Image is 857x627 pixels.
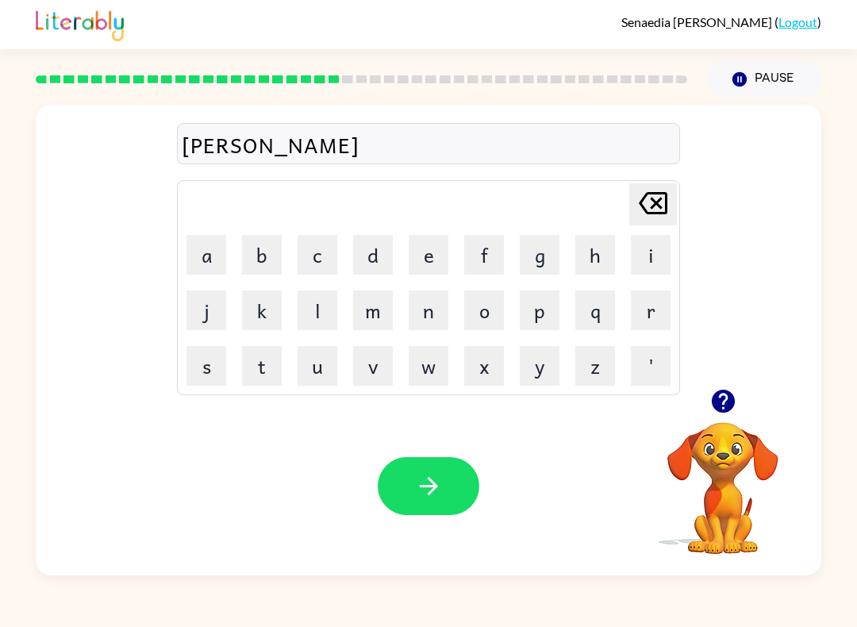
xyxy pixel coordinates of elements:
[186,235,226,275] button: a
[644,398,802,556] video: Your browser must support playing .mp4 files to use Literably. Please try using another browser.
[186,346,226,386] button: s
[186,290,226,330] button: j
[242,235,282,275] button: b
[631,346,671,386] button: '
[464,290,504,330] button: o
[242,346,282,386] button: t
[778,14,817,29] a: Logout
[520,290,559,330] button: p
[409,346,448,386] button: w
[631,235,671,275] button: i
[353,290,393,330] button: m
[298,235,337,275] button: c
[575,346,615,386] button: z
[353,235,393,275] button: d
[520,235,559,275] button: g
[621,14,774,29] span: Senaedia [PERSON_NAME]
[298,290,337,330] button: l
[706,61,821,98] button: Pause
[182,128,675,161] div: [PERSON_NAME]
[464,346,504,386] button: x
[575,290,615,330] button: q
[464,235,504,275] button: f
[621,14,821,29] div: ( )
[575,235,615,275] button: h
[353,346,393,386] button: v
[409,235,448,275] button: e
[242,290,282,330] button: k
[36,6,124,41] img: Literably
[520,346,559,386] button: y
[298,346,337,386] button: u
[631,290,671,330] button: r
[409,290,448,330] button: n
